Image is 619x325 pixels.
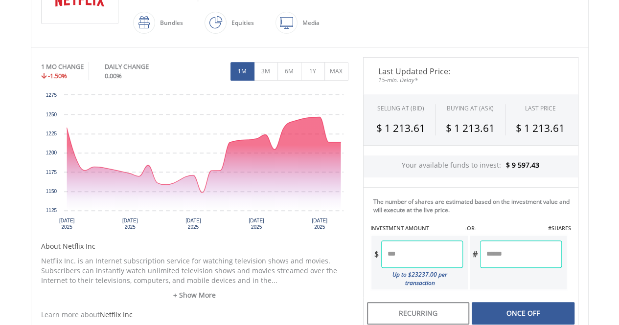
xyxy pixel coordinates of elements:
[506,160,539,170] span: $ 9 597.43
[254,62,278,81] button: 3M
[46,131,57,136] text: 1225
[46,92,57,98] text: 1275
[122,218,138,230] text: [DATE] 2025
[46,208,57,213] text: 1125
[277,62,301,81] button: 6M
[525,104,556,112] div: LAST PRICE
[41,90,348,237] svg: Interactive chart
[41,310,348,320] div: Learn more about
[548,224,571,232] label: #SHARES
[105,62,182,71] div: DAILY CHANGE
[371,268,463,289] div: Up to $23237.00 per transaction
[230,62,254,81] button: 1M
[516,121,565,135] span: $ 1 213.61
[298,11,320,35] div: Media
[100,310,133,319] span: Netflix Inc
[46,170,57,175] text: 1175
[371,75,571,85] span: 15-min. Delay*
[249,218,264,230] text: [DATE] 2025
[370,224,429,232] label: INVESTMENT AMOUNT
[324,62,348,81] button: MAX
[312,218,327,230] text: [DATE] 2025
[447,104,494,112] span: BUYING AT (ASK)
[371,67,571,75] span: Last Updated Price:
[41,62,84,71] div: 1 MO CHANGE
[105,71,122,80] span: 0.00%
[472,302,574,325] div: Once Off
[376,121,425,135] span: $ 1 213.61
[46,189,57,194] text: 1150
[41,90,348,237] div: Chart. Highcharts interactive chart.
[364,155,578,177] div: Your available funds to invest:
[371,240,381,268] div: $
[446,121,495,135] span: $ 1 213.61
[46,112,57,117] text: 1250
[227,11,254,35] div: Equities
[470,240,480,268] div: #
[155,11,183,35] div: Bundles
[301,62,325,81] button: 1Y
[41,290,348,300] a: + Show More
[59,218,74,230] text: [DATE] 2025
[41,256,348,285] p: Netflix Inc. is an Internet subscription service for watching television shows and movies. Subscr...
[185,218,201,230] text: [DATE] 2025
[48,71,67,80] span: -1.50%
[41,241,348,251] h5: About Netflix Inc
[377,104,424,112] div: SELLING AT (BID)
[464,224,476,232] label: -OR-
[373,197,574,214] div: The number of shares are estimated based on the investment value and will execute at the live price.
[367,302,469,325] div: Recurring
[46,150,57,155] text: 1200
